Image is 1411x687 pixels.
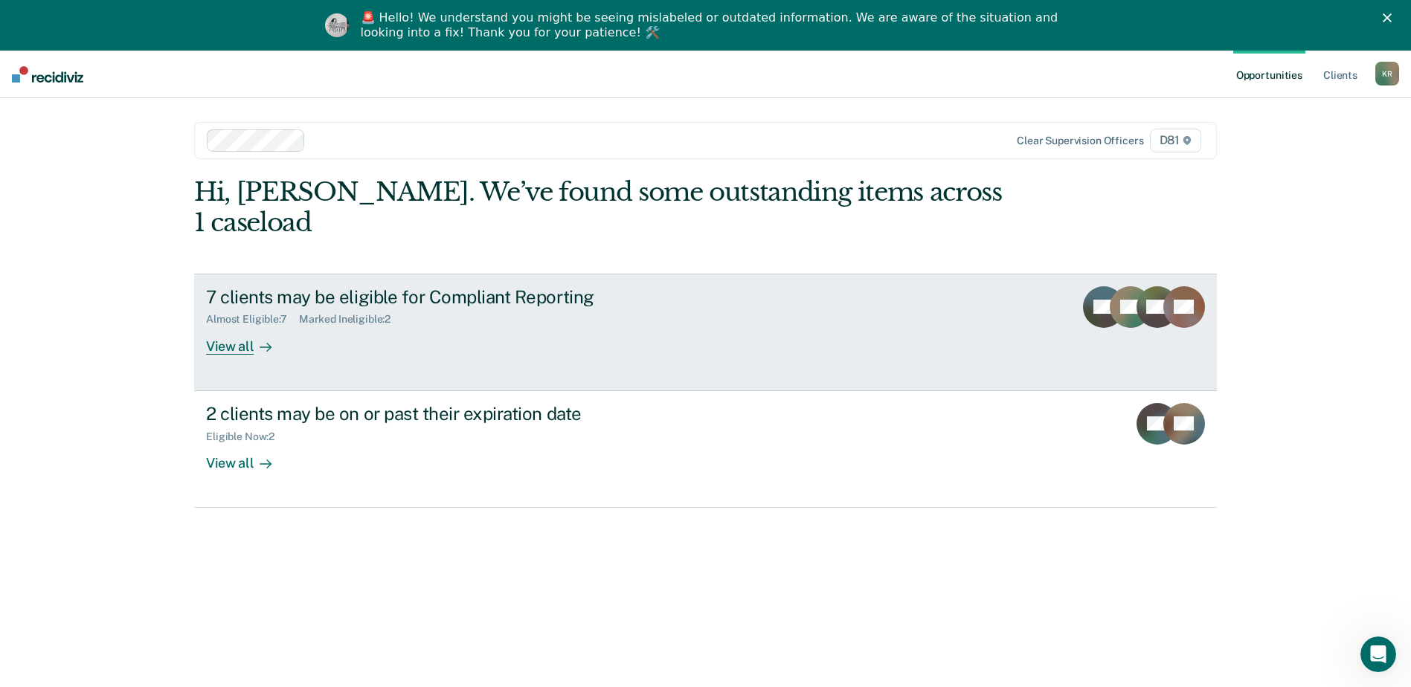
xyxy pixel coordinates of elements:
a: Clients [1320,51,1360,98]
div: Hi, [PERSON_NAME]. We’ve found some outstanding items across 1 caseload [194,177,1012,238]
div: 🚨 Hello! We understand you might be seeing mislabeled or outdated information. We are aware of th... [361,10,1063,40]
div: View all [206,326,289,355]
img: Profile image for Kim [325,13,349,37]
img: Recidiviz [12,66,83,83]
a: Opportunities [1233,51,1305,98]
a: 7 clients may be eligible for Compliant ReportingAlmost Eligible:7Marked Ineligible:2View all [194,274,1217,391]
button: KR [1375,62,1399,86]
div: Clear supervision officers [1017,135,1143,147]
div: Marked Ineligible : 2 [299,313,402,326]
a: 2 clients may be on or past their expiration dateEligible Now:2View all [194,391,1217,508]
div: 7 clients may be eligible for Compliant Reporting [206,286,728,308]
div: Close [1383,13,1398,22]
div: Almost Eligible : 7 [206,313,299,326]
div: 2 clients may be on or past their expiration date [206,403,728,425]
div: K R [1375,62,1399,86]
span: D81 [1150,129,1201,152]
div: View all [206,442,289,471]
div: Eligible Now : 2 [206,430,286,443]
iframe: Intercom live chat [1360,636,1396,672]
